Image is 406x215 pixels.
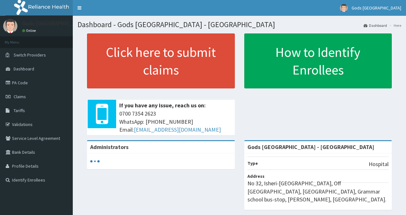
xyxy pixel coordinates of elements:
[119,102,206,109] b: If you have any issue, reach us on:
[352,5,401,11] span: Gods [GEOGRAPHIC_DATA]
[247,173,265,179] b: Address
[22,21,88,26] p: Gods [GEOGRAPHIC_DATA]
[119,110,232,134] span: 0700 7354 2623 WhatsApp: [PHONE_NUMBER] Email:
[90,143,128,151] b: Administrators
[364,23,387,28] a: Dashboard
[14,108,25,113] span: Tariffs
[388,23,401,28] li: Here
[369,160,389,168] p: Hospital
[22,28,37,33] a: Online
[90,157,100,166] svg: audio-loading
[14,52,46,58] span: Switch Providers
[247,160,258,166] b: Type
[14,94,26,99] span: Claims
[14,66,34,72] span: Dashboard
[247,179,389,204] p: No 32, Isheri-[GEOGRAPHIC_DATA], Off [GEOGRAPHIC_DATA], [GEOGRAPHIC_DATA], Grammar school bus-sto...
[244,33,392,88] a: How to Identify Enrollees
[3,19,17,33] img: User Image
[87,33,235,88] a: Click here to submit claims
[78,21,401,29] h1: Dashboard - Gods [GEOGRAPHIC_DATA] - [GEOGRAPHIC_DATA]
[340,4,348,12] img: User Image
[247,143,374,151] strong: Gods [GEOGRAPHIC_DATA] - [GEOGRAPHIC_DATA]
[134,126,221,133] a: [EMAIL_ADDRESS][DOMAIN_NAME]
